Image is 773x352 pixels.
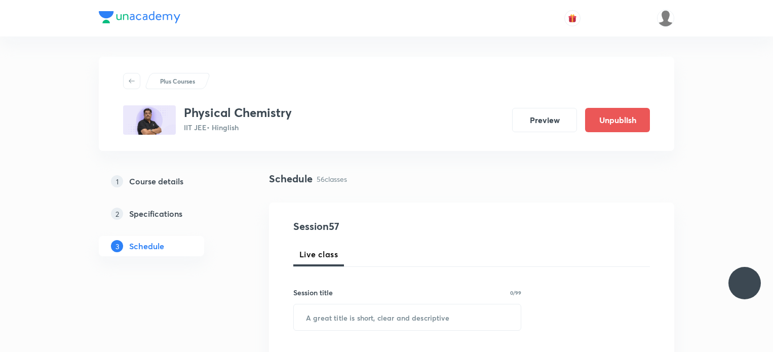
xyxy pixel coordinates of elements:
h4: Session 57 [293,219,478,234]
p: 1 [111,175,123,187]
button: Unpublish [585,108,650,132]
h5: Course details [129,175,183,187]
p: 3 [111,240,123,252]
img: Dhirendra singh [657,10,674,27]
button: avatar [564,10,581,26]
button: Preview [512,108,577,132]
h5: Schedule [129,240,164,252]
p: 0/99 [510,290,521,295]
h4: Schedule [269,171,313,186]
span: Live class [299,248,338,260]
p: 2 [111,208,123,220]
a: 2Specifications [99,204,237,224]
p: 56 classes [317,174,347,184]
img: avatar [568,14,577,23]
p: Plus Courses [160,76,195,86]
a: Company Logo [99,11,180,26]
img: ttu [739,277,751,289]
p: IIT JEE • Hinglish [184,122,292,133]
input: A great title is short, clear and descriptive [294,304,521,330]
h5: Specifications [129,208,182,220]
h3: Physical Chemistry [184,105,292,120]
h6: Session title [293,287,333,298]
a: 1Course details [99,171,237,191]
img: E393E4CC-F636-4FF4-9C66-4E249C95C38D_plus.png [123,105,176,135]
img: Company Logo [99,11,180,23]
